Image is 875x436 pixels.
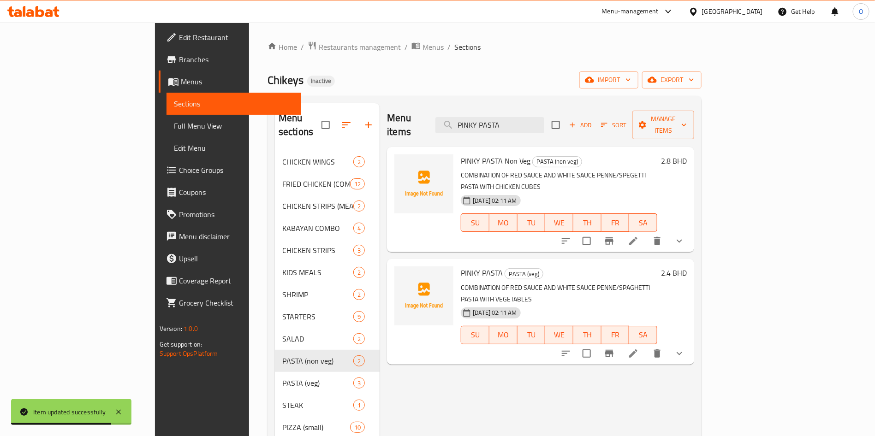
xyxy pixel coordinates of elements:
p: COMBINATION OF RED SAUCE AND WHITE SAUCE PENNE/SPAGHETTI PASTA WITH VEGETABLES [461,282,657,305]
span: O [859,6,863,17]
span: 12 [351,180,364,189]
div: items [353,223,365,234]
span: SALAD [282,333,353,344]
button: show more [668,342,690,365]
a: Branches [159,48,301,71]
nav: breadcrumb [268,41,702,53]
span: PASTA (non veg) [533,156,582,167]
button: TH [573,213,601,232]
button: Add [565,118,595,132]
span: Manage items [640,113,687,136]
button: FR [601,213,630,232]
a: Choice Groups [159,159,301,181]
a: Promotions [159,203,301,225]
div: items [353,377,365,389]
span: Edit Restaurant [179,32,294,43]
div: CHICKEN WINGS2 [275,151,380,173]
span: Menus [181,76,294,87]
input: search [435,117,544,133]
button: Add section [357,114,380,136]
span: Add item [565,118,595,132]
span: FR [605,216,626,230]
span: PIZZA (small) [282,422,350,433]
a: Coupons [159,181,301,203]
div: FRIED CHICKEN (COMBO) [282,178,350,189]
span: KIDS MEALS [282,267,353,278]
div: Item updated successfully [33,407,106,417]
div: PASTA (veg) [282,377,353,389]
div: KABAYAN COMBO [282,223,353,234]
div: PASTA (veg)3 [275,372,380,394]
span: Version: [160,323,182,335]
a: Upsell [159,247,301,270]
div: SHRIMP2 [275,283,380,306]
span: Promotions [179,209,294,220]
div: FRIED CHICKEN (COMBO)12 [275,173,380,195]
button: SU [461,213,489,232]
span: [DATE] 02:11 AM [469,308,520,317]
span: 3 [354,246,364,255]
span: SA [633,216,654,230]
button: TU [518,213,546,232]
span: 2 [354,290,364,299]
p: COMBINATION OF RED SAUCE AND WHITE SAUCE PENNE/SPEGETTI PASTA WITH CHICKEN CUBES [461,170,657,193]
span: PINKY PASTA [461,266,503,280]
button: import [579,71,638,88]
div: CHICKEN STRIPS (MEAL)2 [275,195,380,217]
span: CHICKEN WINGS [282,156,353,167]
span: 10 [351,423,364,432]
span: STARTERS [282,311,353,322]
span: [DATE] 02:11 AM [469,196,520,205]
span: WE [549,216,570,230]
span: 2 [354,202,364,211]
span: TH [577,216,598,230]
div: PASTA (non veg) [532,156,582,167]
span: Coupons [179,187,294,198]
button: Manage items [632,111,694,139]
button: export [642,71,702,88]
span: FR [605,328,626,342]
span: Upsell [179,253,294,264]
button: delete [646,342,668,365]
span: Sections [454,41,481,53]
div: items [353,289,365,300]
button: MO [489,326,518,344]
div: items [353,355,365,366]
span: import [587,74,631,86]
button: sort-choices [555,230,577,252]
span: SHRIMP [282,289,353,300]
span: 2 [354,357,364,365]
div: items [350,422,365,433]
span: 9 [354,312,364,321]
span: Add [568,120,593,130]
span: TU [521,328,542,342]
span: TH [577,328,598,342]
span: MO [493,216,514,230]
svg: Show Choices [674,348,685,359]
div: [GEOGRAPHIC_DATA] [702,6,763,17]
span: Branches [179,54,294,65]
li: / [447,41,451,53]
div: KABAYAN COMBO4 [275,217,380,239]
button: show more [668,230,690,252]
button: MO [489,213,518,232]
span: 2 [354,158,364,166]
a: Grocery Checklist [159,292,301,314]
div: items [353,156,365,167]
div: items [353,400,365,411]
button: delete [646,230,668,252]
button: TH [573,326,601,344]
div: PASTA (veg) [505,268,543,279]
img: PINKY PASTA [394,266,453,325]
div: PASTA (non veg) [282,355,353,366]
a: Full Menu View [167,115,301,137]
button: WE [545,213,573,232]
a: Support.OpsPlatform [160,348,218,359]
a: Restaurants management [308,41,401,53]
span: 2 [354,335,364,343]
button: TU [518,326,546,344]
div: CHICKEN STRIPS3 [275,239,380,261]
